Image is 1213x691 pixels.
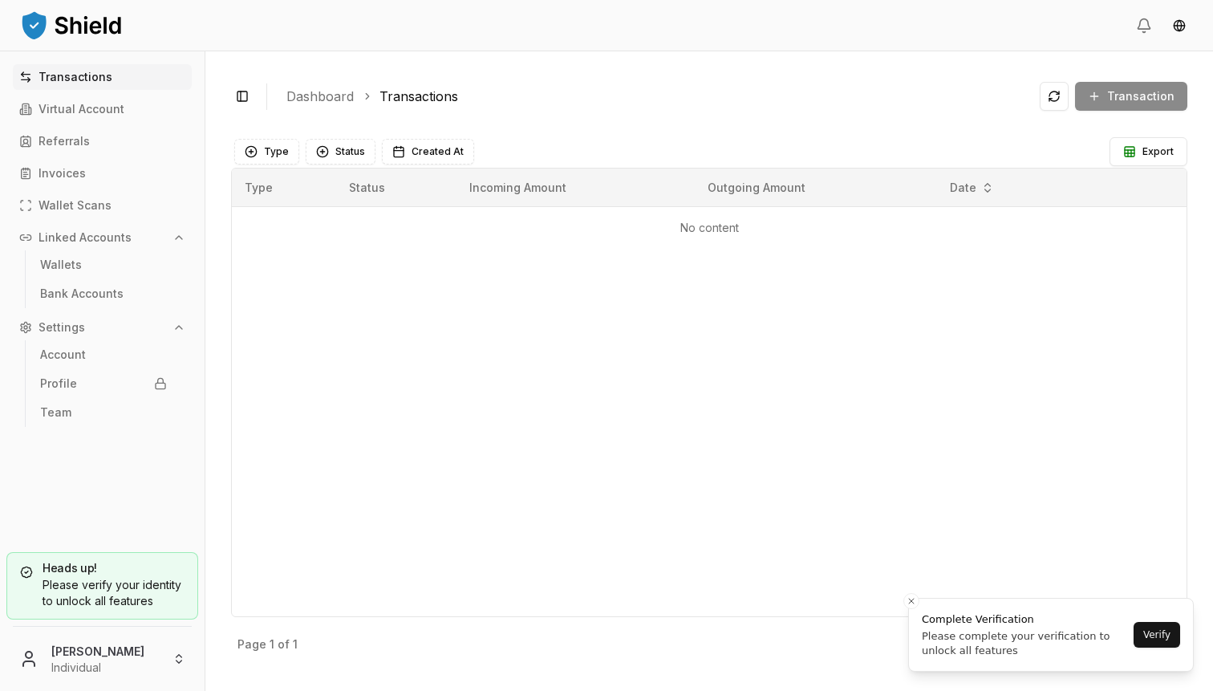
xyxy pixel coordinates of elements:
[286,87,1027,106] nav: breadcrumb
[13,315,192,340] button: Settings
[34,252,173,278] a: Wallets
[40,288,124,299] p: Bank Accounts
[6,633,198,685] button: [PERSON_NAME]Individual
[34,371,173,396] a: Profile
[40,407,71,418] p: Team
[13,64,192,90] a: Transactions
[13,161,192,186] a: Invoices
[39,322,85,333] p: Settings
[336,169,456,207] th: Status
[695,169,935,207] th: Outgoing Amount
[382,139,474,165] button: Created At
[1134,622,1180,648] button: Verify
[39,136,90,147] p: Referrals
[34,281,173,307] a: Bank Accounts
[19,9,124,41] img: ShieldPay Logo
[922,629,1129,658] div: Please complete your verification to unlock all features
[51,643,160,660] p: [PERSON_NAME]
[39,71,112,83] p: Transactions
[39,168,86,179] p: Invoices
[922,612,1129,628] div: Complete Verification
[1110,137,1187,166] button: Export
[412,145,464,158] span: Created At
[13,193,192,218] a: Wallet Scans
[232,169,336,207] th: Type
[51,660,160,676] p: Individual
[40,349,86,360] p: Account
[20,563,185,574] h5: Heads up!
[278,639,290,650] p: of
[13,96,192,122] a: Virtual Account
[234,139,299,165] button: Type
[13,225,192,250] button: Linked Accounts
[245,220,1174,236] p: No content
[34,342,173,368] a: Account
[293,639,298,650] p: 1
[6,552,198,620] a: Heads up!Please verify your identity to unlock all features
[903,593,919,609] button: Close toast
[456,169,696,207] th: Incoming Amount
[286,87,354,106] a: Dashboard
[20,577,185,609] div: Please verify your identity to unlock all features
[379,87,458,106] a: Transactions
[40,259,82,270] p: Wallets
[943,175,1000,201] button: Date
[40,378,77,389] p: Profile
[39,232,132,243] p: Linked Accounts
[270,639,274,650] p: 1
[306,139,375,165] button: Status
[39,104,124,115] p: Virtual Account
[34,400,173,425] a: Team
[237,639,266,650] p: Page
[39,200,112,211] p: Wallet Scans
[13,128,192,154] a: Referrals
